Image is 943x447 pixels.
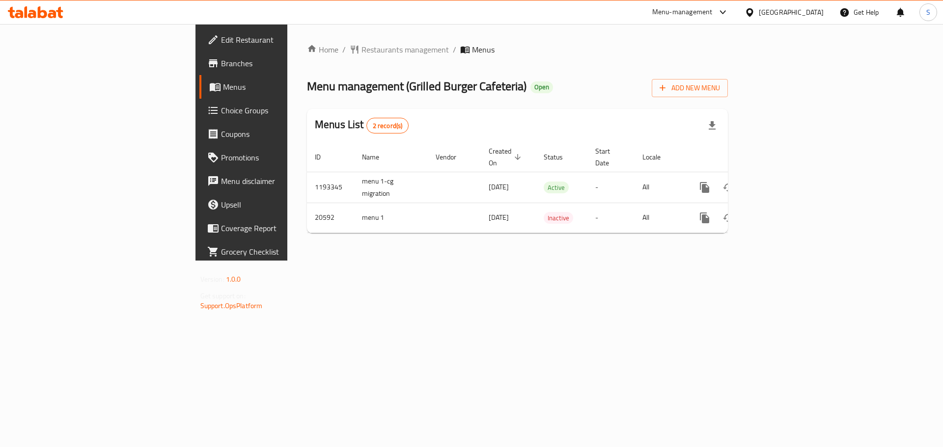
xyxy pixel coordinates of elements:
div: Menu-management [652,6,713,18]
td: menu 1-cg migration [354,172,428,203]
div: Export file [700,114,724,137]
div: Open [530,81,553,93]
a: Support.OpsPlatform [200,299,263,312]
span: 1.0.0 [226,273,241,286]
td: menu 1 [354,203,428,233]
span: Menu management ( Grilled Burger Cafeteria ) [307,75,527,97]
button: Change Status [717,176,740,199]
a: Restaurants management [350,44,449,55]
table: enhanced table [307,142,795,233]
span: Coverage Report [221,222,345,234]
span: Branches [221,57,345,69]
button: Add New Menu [652,79,728,97]
span: Name [362,151,392,163]
span: Start Date [595,145,623,169]
a: Branches [199,52,353,75]
span: Promotions [221,152,345,163]
span: Get support on: [200,289,246,302]
span: Coupons [221,128,345,140]
a: Menu disclaimer [199,169,353,193]
th: Actions [685,142,795,172]
td: All [635,203,685,233]
div: Total records count [366,118,409,133]
span: ID [315,151,333,163]
span: Vendor [436,151,469,163]
span: Menu disclaimer [221,175,345,187]
a: Choice Groups [199,99,353,122]
span: 2 record(s) [367,121,409,131]
span: Inactive [544,212,573,224]
div: [GEOGRAPHIC_DATA] [759,7,824,18]
td: - [587,172,635,203]
td: All [635,172,685,203]
span: [DATE] [489,181,509,193]
span: [DATE] [489,211,509,224]
h2: Menus List [315,117,409,133]
div: Inactive [544,212,573,224]
button: more [693,176,717,199]
a: Promotions [199,146,353,169]
span: Menus [472,44,495,55]
li: / [453,44,456,55]
span: Menus [223,81,345,93]
span: Grocery Checklist [221,246,345,258]
a: Coupons [199,122,353,146]
span: Open [530,83,553,91]
a: Grocery Checklist [199,240,353,263]
a: Upsell [199,193,353,216]
span: S [926,7,930,18]
span: Created On [489,145,524,169]
span: Active [544,182,569,193]
span: Edit Restaurant [221,34,345,46]
button: Change Status [717,206,740,230]
td: - [587,203,635,233]
span: Upsell [221,199,345,210]
a: Coverage Report [199,216,353,240]
a: Edit Restaurant [199,28,353,52]
span: Choice Groups [221,105,345,116]
span: Version: [200,273,224,286]
button: more [693,206,717,230]
span: Status [544,151,576,163]
a: Menus [199,75,353,99]
span: Locale [642,151,673,163]
span: Restaurants management [361,44,449,55]
nav: breadcrumb [307,44,728,55]
span: Add New Menu [660,82,720,94]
